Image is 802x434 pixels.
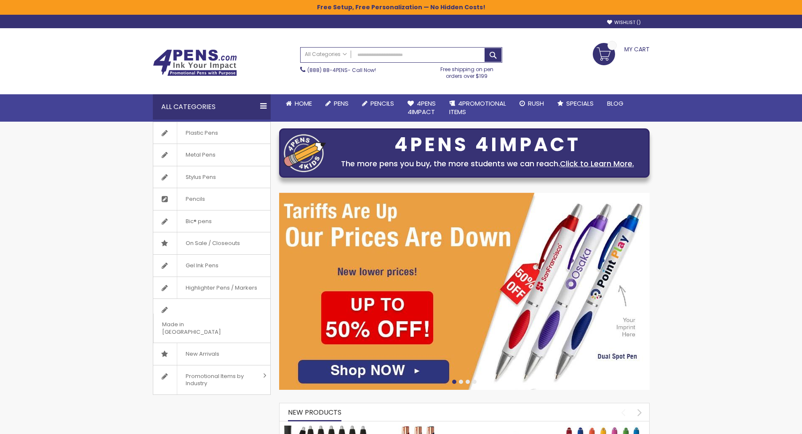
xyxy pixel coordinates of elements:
a: Wishlist [607,19,641,26]
span: New Arrivals [177,343,228,365]
div: All Categories [153,94,271,120]
a: Click to Learn More. [560,158,634,169]
a: Bic® pens [153,210,270,232]
a: On Sale / Closeouts [153,232,270,254]
span: Gel Ink Pens [177,255,227,277]
a: (888) 88-4PENS [307,67,348,74]
div: next [632,405,647,420]
a: The Barton Custom Pens Special Offer [284,425,368,432]
a: Custom Soft Touch Metal Pen - Stylus Top [469,425,553,432]
a: Gel Ink Pens [153,255,270,277]
span: All Categories [305,51,347,58]
a: Ellipse Softy Brights with Stylus Pen - Laser [561,425,645,432]
img: 4Pens Custom Pens and Promotional Products [153,49,237,76]
span: Promotional Items by Industry [177,365,260,394]
a: 4PROMOTIONALITEMS [442,94,513,122]
span: Stylus Pens [177,166,224,188]
span: Bic® pens [177,210,220,232]
span: Plastic Pens [177,122,226,144]
a: Metal Pens [153,144,270,166]
span: Home [295,99,312,108]
div: Free shipping on pen orders over $199 [432,63,502,80]
div: The more pens you buy, the more students we can reach. [330,158,645,170]
span: - Call Now! [307,67,376,74]
a: Pencils [355,94,401,113]
a: Promotional Items by Industry [153,365,270,394]
a: Specials [551,94,600,113]
a: 4Pens4impact [401,94,442,122]
a: All Categories [301,48,351,61]
span: Made in [GEOGRAPHIC_DATA] [153,314,249,343]
img: four_pen_logo.png [284,134,326,172]
span: 4Pens 4impact [408,99,436,116]
a: Rush [513,94,551,113]
div: prev [616,405,631,420]
a: Pens [319,94,355,113]
span: Specials [566,99,594,108]
div: 4PENS 4IMPACT [330,136,645,154]
a: New Arrivals [153,343,270,365]
a: Highlighter Pens / Markers [153,277,270,299]
span: Pencils [177,188,213,210]
span: Metal Pens [177,144,224,166]
a: Made in [GEOGRAPHIC_DATA] [153,299,270,343]
a: Blog [600,94,630,113]
a: Stylus Pens [153,166,270,188]
span: Pens [334,99,349,108]
span: 4PROMOTIONAL ITEMS [449,99,506,116]
a: Pencils [153,188,270,210]
a: Crosby Softy Rose Gold with Stylus Pen - Mirror Laser [376,425,460,432]
span: On Sale / Closeouts [177,232,248,254]
span: New Products [288,407,341,417]
span: Blog [607,99,623,108]
span: Highlighter Pens / Markers [177,277,266,299]
a: Home [279,94,319,113]
span: Rush [528,99,544,108]
img: /cheap-promotional-products.html [279,193,650,390]
span: Pencils [370,99,394,108]
a: Plastic Pens [153,122,270,144]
